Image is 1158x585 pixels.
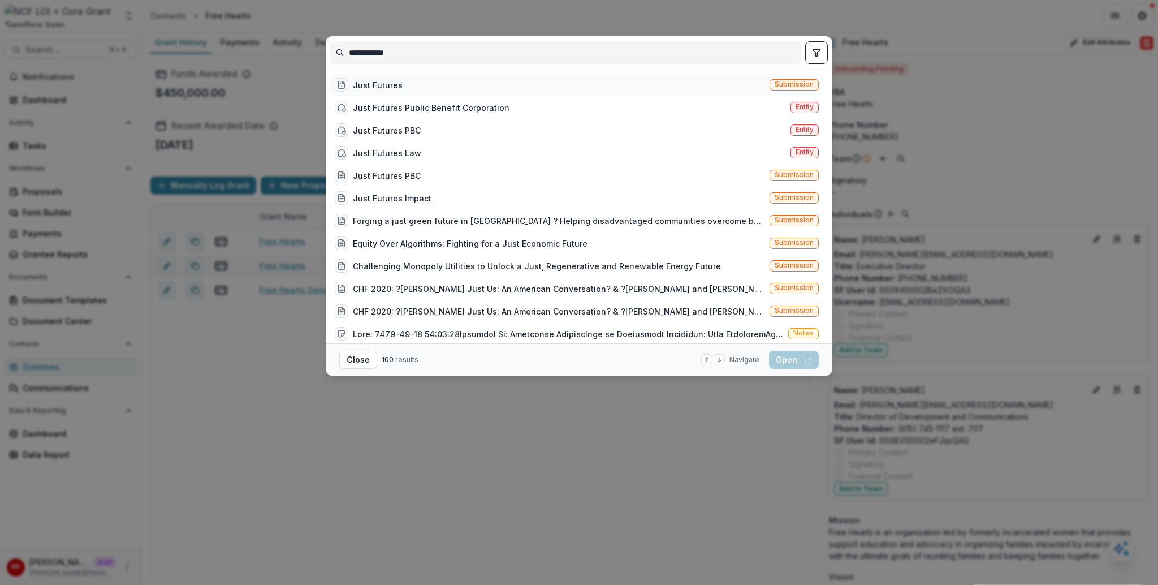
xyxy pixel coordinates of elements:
span: Submission [775,307,814,315]
span: Submission [775,239,814,247]
span: Submission [775,171,814,179]
span: Submission [775,193,814,201]
span: 100 [382,355,394,364]
div: CHF 2020: ?[PERSON_NAME] Just Us: An American Conversation? & ?[PERSON_NAME] and [PERSON_NAME] on... [353,306,765,317]
div: Challenging Monopoly Utilities to Unlock a Just, Regenerative and Renewable Energy Future [353,260,721,272]
button: Open [769,351,819,369]
div: Just Futures Public Benefit Corporation [353,102,509,114]
span: Entity [796,126,814,134]
div: Just Futures [353,79,403,91]
div: Just Futures PBC [353,124,421,136]
span: Submission [775,284,814,292]
div: Lore: 7479-49-18 54:03:28Ipsumdol Si: Ametconse AdipiscInge se Doeiusmodt Incididun: Utla Etdolor... [353,328,784,340]
span: Submission [775,80,814,88]
span: Navigate [729,355,759,365]
span: Entity [796,148,814,156]
div: CHF 2020: ?[PERSON_NAME] Just Us: An American Conversation? & ?[PERSON_NAME] and [PERSON_NAME] on... [353,283,765,295]
div: Forging a just green future in [GEOGRAPHIC_DATA] ? Helping disadvantaged communities overcome bar... [353,215,765,227]
span: Submission [775,216,814,224]
button: Close [339,351,377,369]
button: toggle filters [805,41,828,64]
div: Equity Over Algorithms: Fighting for a Just Economic Future [353,238,587,250]
div: Just Futures Impact [353,192,431,204]
span: results [395,355,418,364]
span: Notes [793,329,814,337]
div: Just Futures PBC [353,170,421,182]
span: Submission [775,261,814,269]
div: Just Futures Law [353,147,421,159]
span: Entity [796,103,814,111]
